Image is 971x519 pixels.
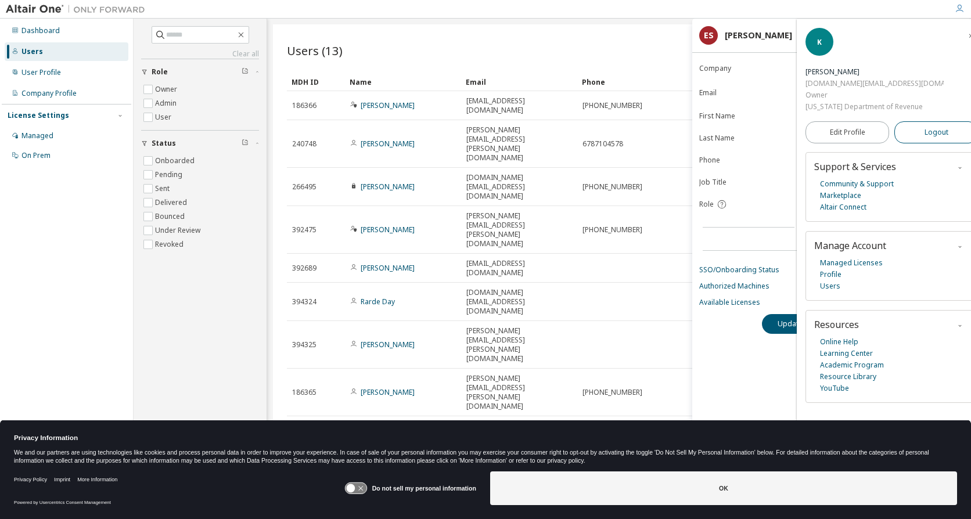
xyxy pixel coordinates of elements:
span: [PHONE_NUMBER] [582,225,642,235]
a: SSO/Onboarding Status [699,265,964,275]
a: [PERSON_NAME] [361,100,415,110]
a: [PERSON_NAME] [361,340,415,349]
label: Sent [155,182,172,196]
div: Dashboard [21,26,60,35]
span: 266495 [292,182,317,192]
a: [PERSON_NAME] [361,263,415,273]
div: On Prem [21,151,51,160]
label: User [155,110,174,124]
span: Edit Profile [830,128,865,137]
span: [PERSON_NAME][EMAIL_ADDRESS][PERSON_NAME][DOMAIN_NAME] [466,374,572,411]
img: Altair One [6,3,151,15]
a: Edit Profile [805,121,889,143]
span: Clear filter [242,67,249,77]
span: Status [152,139,176,148]
div: ES [699,26,718,45]
label: Onboarded [155,154,197,168]
a: [PERSON_NAME] [361,139,415,149]
div: Phone [582,73,689,91]
div: User Profile [21,68,61,77]
label: Delivered [155,196,189,210]
label: Bounced [155,210,187,224]
label: Revoked [155,237,186,251]
span: [PHONE_NUMBER] [582,101,642,110]
a: Available Licenses [699,298,964,307]
span: Manage Account [814,239,886,252]
span: Clear filter [242,139,249,148]
a: [PERSON_NAME] [361,182,415,192]
span: Resources [814,318,859,331]
label: Admin [155,96,179,110]
span: 186365 [292,388,317,397]
a: Profile [820,269,841,280]
span: [DOMAIN_NAME][EMAIL_ADDRESS][DOMAIN_NAME] [466,173,572,201]
label: Email [699,88,805,98]
span: [PHONE_NUMBER] [582,388,642,397]
a: Resource Library [820,371,876,383]
button: Update [762,314,818,334]
a: Marketplace [820,190,861,201]
span: 240748 [292,139,317,149]
button: Status [141,131,259,156]
label: Phone [699,156,805,165]
span: Logout [925,127,948,138]
span: Users (13) [287,42,343,59]
a: Academic Program [820,359,884,371]
span: [EMAIL_ADDRESS][DOMAIN_NAME] [466,259,572,277]
div: Email [466,73,573,91]
div: Company Profile [21,89,77,98]
a: Clear all [141,49,259,59]
a: Altair Connect [820,201,866,213]
div: License Settings [8,111,69,120]
a: [PERSON_NAME] [361,387,415,397]
a: [PERSON_NAME] [361,225,415,235]
span: [PERSON_NAME][EMAIL_ADDRESS][PERSON_NAME][DOMAIN_NAME] [466,326,572,363]
label: Job Title [699,178,805,187]
label: Company [699,64,805,73]
a: Learning Center [820,348,873,359]
a: Rarde Day [361,297,395,307]
div: Kenneth Fish [805,66,944,78]
div: Managed [21,131,53,140]
span: Role [699,200,714,209]
span: 394324 [292,297,317,307]
a: Community & Support [820,178,894,190]
div: [DOMAIN_NAME][EMAIL_ADDRESS][DOMAIN_NAME] [805,78,944,89]
span: 186366 [292,101,317,110]
span: [DOMAIN_NAME][EMAIL_ADDRESS][DOMAIN_NAME] [466,288,572,316]
span: [PERSON_NAME][EMAIL_ADDRESS][PERSON_NAME][DOMAIN_NAME] [466,211,572,248]
span: [PERSON_NAME][EMAIL_ADDRESS][PERSON_NAME][DOMAIN_NAME] [466,125,572,163]
div: Users [21,47,43,56]
a: Managed Licenses [820,257,883,269]
span: K [817,37,822,47]
span: 6787104578 [582,139,623,149]
span: 394325 [292,340,317,349]
button: Role [141,59,259,85]
div: MDH ID [292,73,340,91]
label: Pending [155,168,185,182]
span: 392689 [292,264,317,273]
span: Role [152,67,168,77]
a: Authorized Machines [699,282,964,291]
div: Owner [805,89,944,101]
span: [EMAIL_ADDRESS][DOMAIN_NAME] [466,96,572,115]
a: Users [820,280,840,292]
div: [PERSON_NAME] [725,31,792,40]
span: 392475 [292,225,317,235]
a: YouTube [820,383,849,394]
div: [US_STATE] Department of Revenue [805,101,944,113]
label: Under Review [155,224,203,237]
span: Support & Services [814,160,896,173]
a: Online Help [820,336,858,348]
span: [PHONE_NUMBER] [582,182,642,192]
label: Owner [155,82,179,96]
div: Name [350,73,456,91]
label: Last Name [699,134,805,143]
label: First Name [699,111,805,121]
